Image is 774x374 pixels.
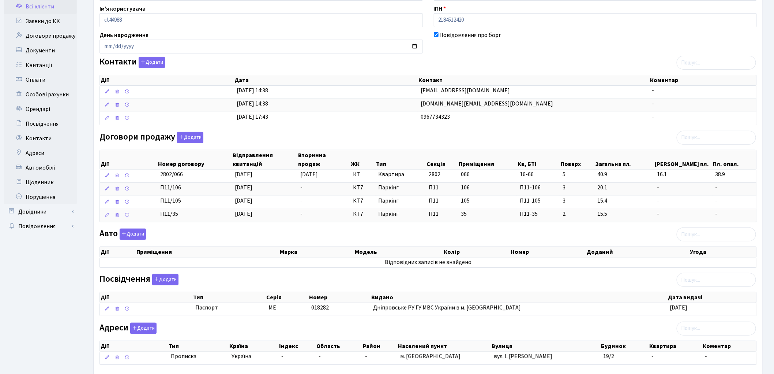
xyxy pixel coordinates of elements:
[657,197,709,205] span: -
[677,273,756,287] input: Пошук...
[563,210,592,218] span: 2
[371,292,667,303] th: Видано
[160,170,183,178] span: 2802/066
[152,274,179,285] button: Посвідчення
[677,227,756,241] input: Пошук...
[652,86,654,95] span: -
[192,292,266,303] th: Тип
[598,184,651,192] span: 20.1
[689,247,756,257] th: Угода
[654,150,712,169] th: [PERSON_NAME] пл.
[652,100,654,108] span: -
[232,352,275,361] span: Україна
[139,57,165,68] button: Контакти
[520,210,557,218] span: П11-35
[100,75,234,85] th: Дії
[520,197,557,205] span: П11-105
[421,113,450,121] span: 0967734323
[300,197,303,205] span: -
[657,184,709,192] span: -
[195,304,263,312] span: Паспорт
[715,184,754,192] span: -
[461,184,470,192] span: 106
[353,210,373,218] span: КТ7
[311,304,329,312] span: 018282
[354,247,443,257] th: Модель
[4,102,77,116] a: Орендарі
[418,75,650,85] th: Контакт
[677,131,756,145] input: Пошук...
[598,170,651,179] span: 40.9
[598,210,651,218] span: 15.5
[510,247,586,257] th: Номер
[266,292,308,303] th: Серія
[353,197,373,205] span: КТ7
[667,292,756,303] th: Дата видачі
[400,352,461,360] span: м. [GEOGRAPHIC_DATA]
[300,184,303,192] span: -
[353,170,373,179] span: КТ
[99,323,157,334] label: Адреси
[517,150,560,169] th: Кв, БТІ
[4,204,77,219] a: Довідники
[563,170,592,179] span: 5
[376,150,426,169] th: Тип
[657,210,709,218] span: -
[713,150,757,169] th: Пл. опал.
[421,86,510,95] span: [EMAIL_ADDRESS][DOMAIN_NAME]
[4,116,77,131] a: Посвідчення
[177,132,203,143] button: Договори продажу
[563,184,592,192] span: 3
[4,14,77,29] a: Заявки до КК
[426,150,458,169] th: Секція
[652,113,654,121] span: -
[268,304,276,312] span: МЕ
[100,258,756,267] td: Відповідних записів не знайдено
[461,170,470,178] span: 066
[279,247,354,257] th: Марка
[657,170,709,179] span: 16.1
[595,150,654,169] th: Загальна пл.
[237,113,268,121] span: [DATE] 17:43
[365,352,367,360] span: -
[443,247,510,257] th: Колір
[137,56,165,68] a: Додати
[4,131,77,146] a: Контакти
[171,352,196,361] span: Прописка
[4,73,77,87] a: Оплати
[300,170,318,178] span: [DATE]
[379,184,423,192] span: Паркінг
[4,58,77,73] a: Квитанції
[229,341,278,351] th: Країна
[586,247,689,257] th: Доданий
[603,352,614,360] span: 19/2
[99,274,179,285] label: Посвідчення
[99,31,149,40] label: День народження
[601,341,649,351] th: Будинок
[429,210,439,218] span: П11
[560,150,595,169] th: Поверх
[715,170,754,179] span: 38.9
[4,146,77,160] a: Адреси
[168,341,229,351] th: Тип
[278,341,316,351] th: Індекс
[232,150,297,169] th: Відправлення квитанцій
[362,341,397,351] th: Район
[598,197,651,205] span: 15.4
[100,150,157,169] th: Дії
[4,160,77,175] a: Автомобілі
[421,100,553,108] span: [DOMAIN_NAME][EMAIL_ADDRESS][DOMAIN_NAME]
[99,229,146,240] label: Авто
[319,352,321,360] span: -
[99,132,203,143] label: Договори продажу
[398,341,491,351] th: Населений пункт
[128,321,157,334] a: Додати
[157,150,232,169] th: Номер договору
[100,341,168,351] th: Дії
[651,352,654,360] span: -
[715,210,754,218] span: -
[705,352,707,360] span: -
[175,130,203,143] a: Додати
[160,210,178,218] span: П11/35
[99,57,165,68] label: Контакти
